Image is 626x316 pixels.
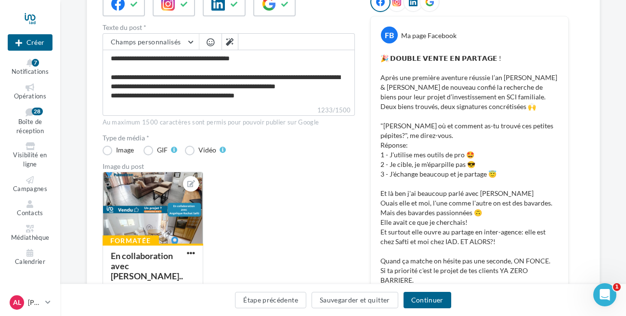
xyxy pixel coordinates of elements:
div: Image du post [103,163,355,170]
div: 7 [32,59,39,67]
span: Médiathèque [11,234,50,241]
span: Champs personnalisés [111,38,181,46]
div: En collaboration avec [PERSON_NAME]... [111,250,183,291]
a: Campagnes [8,174,52,195]
button: Notifications 7 [8,57,52,78]
a: AL [PERSON_NAME] [8,293,52,312]
p: [PERSON_NAME] [28,298,41,307]
button: Étape précédente [235,292,306,308]
a: Visibilité en ligne [8,140,52,170]
a: Opérations [8,82,52,102]
div: Au maximum 1500 caractères sont permis pour pouvoir publier sur Google [103,118,355,127]
span: AL [13,298,21,307]
button: Créer [8,34,52,51]
span: Calendrier [15,258,45,265]
label: 1233/1500 [103,105,355,116]
span: Boîte de réception [16,118,44,135]
button: Continuer [404,292,451,308]
div: GIF [157,147,168,153]
div: Image [116,147,134,153]
a: Médiathèque [8,223,52,244]
div: Vidéo [198,147,216,153]
a: Contacts [8,198,52,219]
div: Nouvelle campagne [8,34,52,51]
div: 28 [32,108,43,115]
iframe: Intercom live chat [593,283,616,306]
span: Visibilité en ligne [13,151,47,168]
div: Formatée [103,235,159,246]
div: FB [381,27,398,43]
a: Calendrier [8,247,52,268]
label: Texte du post * [103,24,355,31]
div: Ma page Facebook [401,31,456,41]
span: Notifications [12,68,49,75]
button: Champs personnalisés [103,34,199,50]
span: 1 [613,283,621,291]
span: Opérations [14,92,46,100]
span: Campagnes [13,185,47,192]
button: Sauvegarder et quitter [312,292,398,308]
label: Type de média * [103,135,355,141]
a: Boîte de réception28 [8,106,52,137]
span: Contacts [17,209,43,217]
